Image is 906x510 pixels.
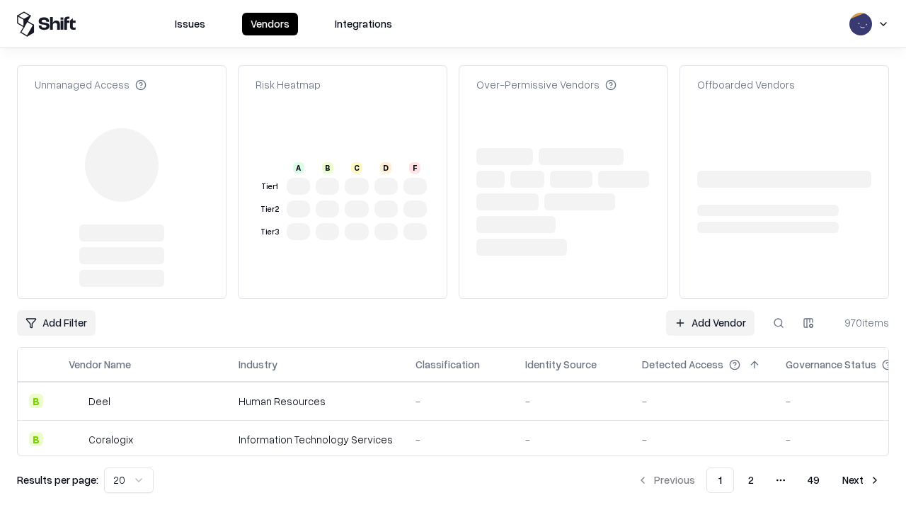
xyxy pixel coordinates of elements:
p: Results per page: [17,472,98,487]
div: - [415,432,503,447]
button: 49 [796,467,831,493]
button: Integrations [326,13,401,35]
button: Add Filter [17,310,96,336]
div: - [415,394,503,409]
div: Coralogix [88,432,133,447]
img: Deel [69,394,83,408]
div: Tier 2 [258,203,281,215]
div: C [351,162,362,174]
div: Unmanaged Access [35,77,147,92]
div: 970 items [832,315,889,330]
div: Identity Source [525,357,597,372]
div: Deel [88,394,110,409]
a: Add Vendor [666,310,755,336]
div: Information Technology Services [239,432,393,447]
button: 1 [706,467,734,493]
div: - [525,432,619,447]
div: Industry [239,357,277,372]
div: Governance Status [786,357,876,372]
div: B [29,432,43,446]
div: B [322,162,333,174]
button: Vendors [242,13,298,35]
div: Over-Permissive Vendors [476,77,617,92]
button: Next [834,467,889,493]
div: Classification [415,357,480,372]
div: Risk Heatmap [256,77,321,92]
nav: pagination [629,467,889,493]
div: - [642,432,763,447]
div: F [409,162,420,174]
div: - [525,394,619,409]
div: B [29,394,43,408]
div: Tier 1 [258,181,281,193]
div: Detected Access [642,357,723,372]
button: Issues [166,13,214,35]
div: D [380,162,391,174]
div: Offboarded Vendors [697,77,795,92]
img: Coralogix [69,432,83,446]
button: 2 [737,467,765,493]
div: Vendor Name [69,357,131,372]
div: Tier 3 [258,226,281,238]
div: A [293,162,304,174]
div: Human Resources [239,394,393,409]
div: - [642,394,763,409]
